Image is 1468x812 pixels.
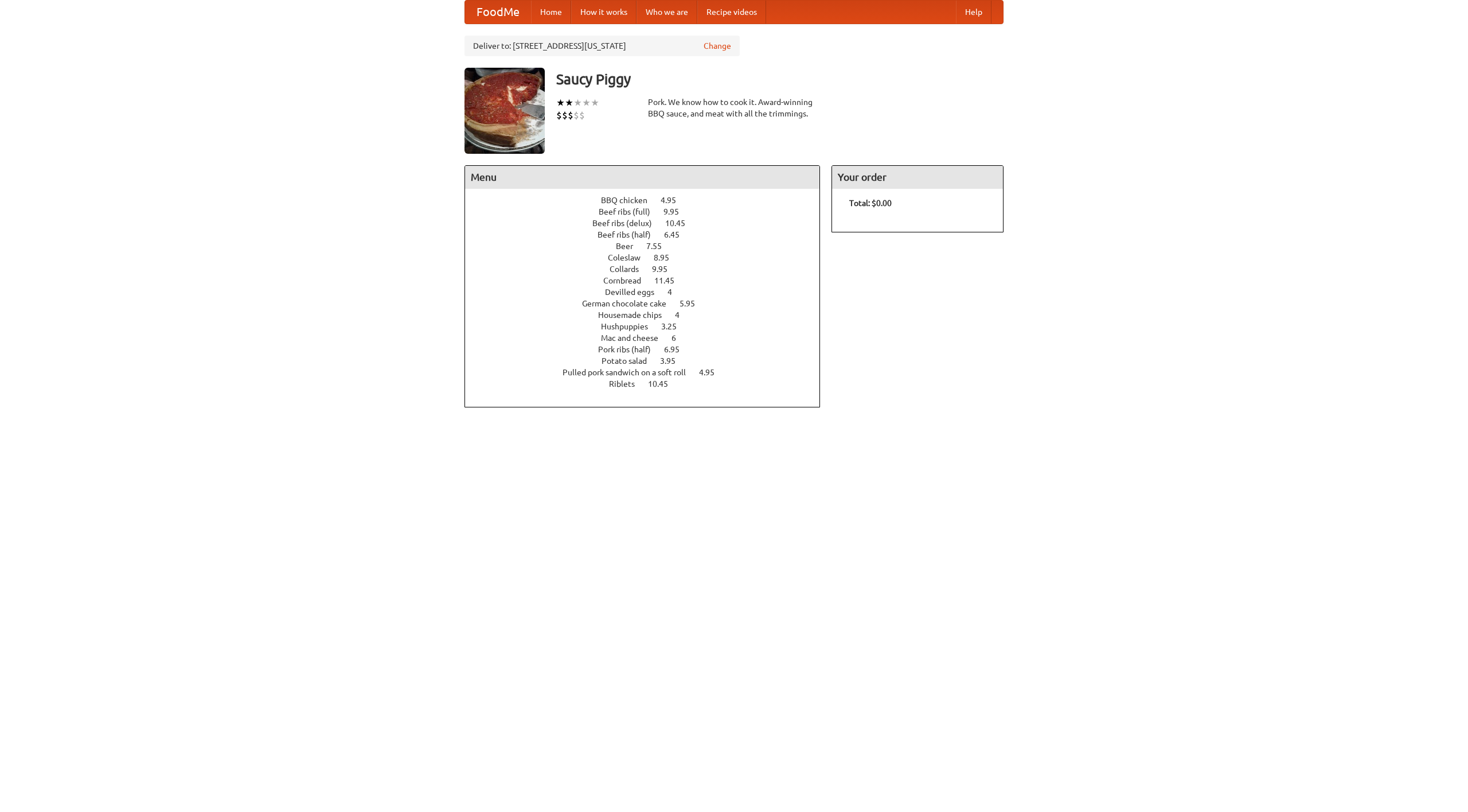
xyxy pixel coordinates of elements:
a: Pork ribs (half) 6.95 [598,345,701,354]
a: Help [956,1,991,24]
span: 4 [675,310,691,320]
a: Coleslaw 8.95 [608,253,690,262]
span: 4.95 [661,196,688,205]
span: Pulled pork sandwich on a soft roll [563,368,697,377]
span: Cornbread [603,276,653,285]
span: Beer [616,242,645,251]
a: Beef ribs (delux) 10.45 [592,219,706,228]
li: $ [579,109,585,122]
li: $ [556,109,562,122]
img: angular.jpg [464,68,545,154]
a: Mac and cheese 6 [601,333,697,343]
span: Potato salad [602,356,658,366]
span: 4 [667,287,684,297]
div: Deliver to: [STREET_ADDRESS][US_STATE] [464,36,740,56]
span: 6 [671,333,688,343]
span: 3.25 [661,322,688,331]
a: German chocolate cake 5.95 [582,299,716,308]
span: Riblets [609,379,646,388]
span: 6.95 [664,345,691,354]
a: Who we are [637,1,697,24]
span: 3.95 [660,356,687,366]
span: 5.95 [680,299,706,308]
a: Beef ribs (full) 9.95 [599,207,700,216]
span: Pork ribs (half) [598,345,662,354]
span: Beef ribs (half) [598,230,662,239]
a: Cornbread 11.45 [603,276,696,285]
a: Home [531,1,571,24]
span: 9.95 [663,207,690,216]
h4: Menu [465,166,819,189]
a: Beef ribs (half) 6.45 [598,230,701,239]
span: 11.45 [654,276,686,285]
div: Pork. We know how to cook it. Award-winning BBQ sauce, and meat with all the trimmings. [648,96,820,119]
a: FoodMe [465,1,531,24]
li: ★ [556,96,565,109]
span: 9.95 [652,265,679,274]
span: Coleslaw [608,253,652,262]
a: Housemade chips 4 [598,310,701,320]
span: German chocolate cake [582,299,678,308]
span: BBQ chicken [601,196,659,205]
span: Beef ribs (full) [599,207,662,216]
span: Collards [610,265,650,274]
li: $ [573,109,579,122]
span: 7.55 [646,242,673,251]
a: Devilled eggs 4 [605,287,693,297]
li: ★ [565,96,573,109]
span: Mac and cheese [601,333,670,343]
a: Potato salad 3.95 [602,356,697,366]
a: Beer 7.55 [616,242,683,251]
a: Riblets 10.45 [609,379,689,388]
a: How it works [571,1,637,24]
h4: Your order [832,166,1003,189]
li: ★ [582,96,591,109]
li: $ [568,109,573,122]
li: ★ [591,96,599,109]
li: $ [562,109,568,122]
span: 10.45 [648,379,680,388]
span: Beef ribs (delux) [592,219,663,228]
a: Recipe videos [697,1,766,24]
a: Collards 9.95 [610,265,689,274]
h3: Saucy Piggy [556,68,1004,91]
span: 6.45 [664,230,691,239]
a: Hushpuppies 3.25 [601,322,698,331]
a: Change [704,40,731,52]
a: BBQ chicken 4.95 [601,196,697,205]
span: Hushpuppies [601,322,659,331]
span: Devilled eggs [605,287,666,297]
span: 4.95 [699,368,726,377]
span: 10.45 [665,219,697,228]
li: ★ [573,96,582,109]
span: 8.95 [654,253,681,262]
b: Total: $0.00 [849,199,892,208]
span: Housemade chips [598,310,673,320]
a: Pulled pork sandwich on a soft roll 4.95 [563,368,736,377]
